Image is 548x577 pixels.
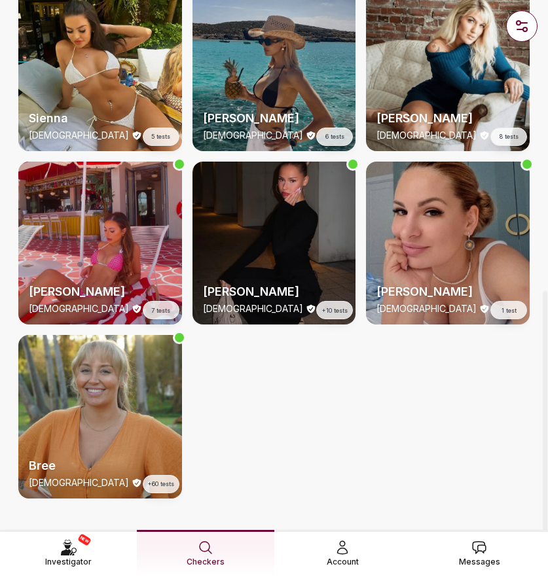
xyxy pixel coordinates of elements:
[151,132,170,141] span: 5 tests
[77,533,92,546] span: NEW
[29,476,129,489] p: [DEMOGRAPHIC_DATA]
[322,306,348,315] span: +10 tests
[137,530,274,576] a: Checkers
[500,132,519,141] span: 8 tests
[151,306,170,315] span: 7 tests
[29,457,172,475] h2: Bree
[203,129,303,142] p: [DEMOGRAPHIC_DATA]
[203,283,346,301] h2: [PERSON_NAME]
[18,335,182,498] img: checker
[459,555,500,568] span: Messages
[29,302,129,315] p: [DEMOGRAPHIC_DATA]
[366,162,530,325] img: checker
[29,109,172,128] h2: Sienna
[327,555,359,568] span: Account
[192,162,356,325] a: thumbchecker[PERSON_NAME][DEMOGRAPHIC_DATA]+10 tests
[18,335,182,498] a: thumbcheckerBree[DEMOGRAPHIC_DATA]+60 tests
[366,162,530,325] a: thumbchecker[PERSON_NAME][DEMOGRAPHIC_DATA]1 test
[29,129,129,142] p: [DEMOGRAPHIC_DATA]
[203,302,303,315] p: [DEMOGRAPHIC_DATA]
[376,109,519,128] h2: [PERSON_NAME]
[376,283,519,301] h2: [PERSON_NAME]
[411,530,548,576] a: Messages
[274,530,411,576] a: Account
[502,306,517,315] span: 1 test
[187,555,225,568] span: Checkers
[203,109,346,128] h2: [PERSON_NAME]
[18,162,182,325] img: checker
[29,283,172,301] h2: [PERSON_NAME]
[325,132,344,141] span: 6 tests
[45,555,92,568] span: Investigator
[192,162,356,325] img: checker
[376,129,477,142] p: [DEMOGRAPHIC_DATA]
[18,162,182,325] a: thumbchecker[PERSON_NAME][DEMOGRAPHIC_DATA]7 tests
[148,480,174,489] span: +60 tests
[376,302,477,315] p: [DEMOGRAPHIC_DATA]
